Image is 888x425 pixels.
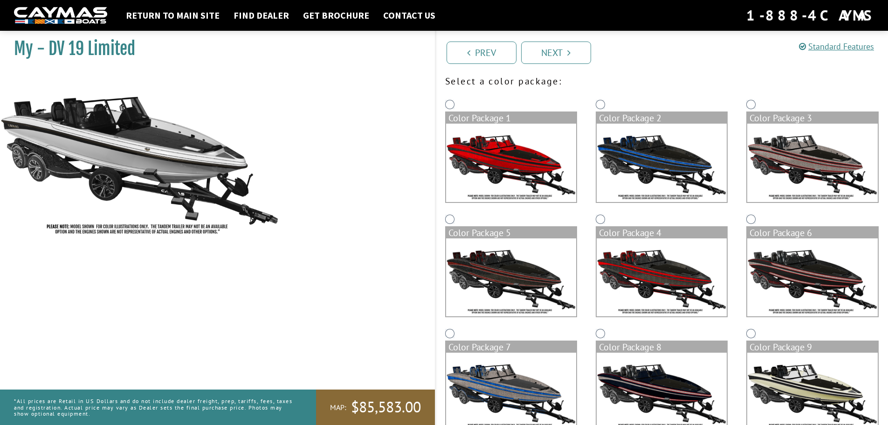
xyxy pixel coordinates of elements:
div: Color Package 2 [597,112,727,124]
a: Contact Us [379,9,440,21]
span: MAP: [330,403,346,412]
div: Color Package 7 [446,341,576,353]
img: color_package_470.png [597,238,727,317]
div: Color Package 5 [446,227,576,238]
p: *All prices are Retail in US Dollars and do not include dealer freight, prep, tariffs, fees, taxe... [14,393,295,421]
a: MAP:$85,583.00 [316,390,435,425]
span: $85,583.00 [351,397,421,417]
a: Find Dealer [229,9,294,21]
h1: My - DV 19 Limited [14,38,412,59]
div: Color Package 6 [747,227,877,238]
img: color_package_471.png [747,238,877,317]
div: Color Package 1 [446,112,576,124]
a: Next [521,42,591,64]
a: Return to main site [121,9,224,21]
a: Standard Features [799,41,874,52]
div: Color Package 8 [597,341,727,353]
div: Color Package 9 [747,341,877,353]
div: 1-888-4CAYMAS [746,5,874,26]
p: Select a color package: [445,74,879,88]
img: white-logo-c9c8dbefe5ff5ceceb0f0178aa75bf4bb51f6bca0971e226c86eb53dfe498488.png [14,7,107,24]
div: Color Package 3 [747,112,877,124]
a: Get Brochure [298,9,374,21]
img: color_package_467.png [597,124,727,202]
div: Color Package 4 [597,227,727,238]
a: Prev [447,42,516,64]
img: color_package_468.png [747,124,877,202]
img: color_package_469.png [446,238,576,317]
img: color_package_466.png [446,124,576,202]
